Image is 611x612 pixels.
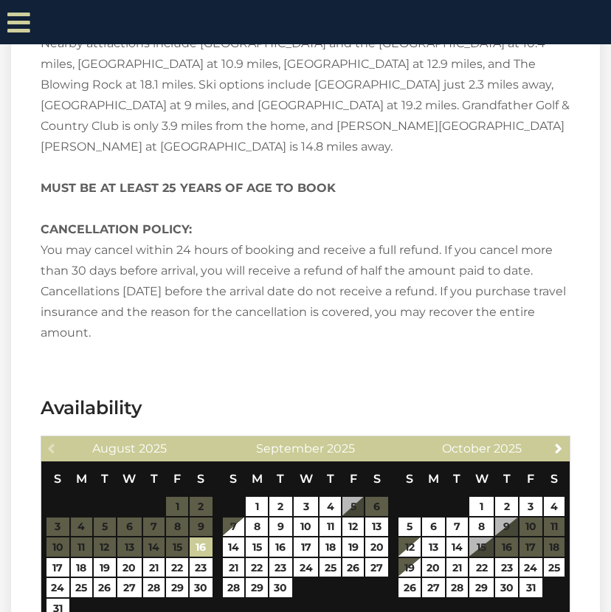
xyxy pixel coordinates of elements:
[342,558,365,577] a: 26
[166,578,187,597] a: 29
[495,497,518,516] a: 2
[269,497,292,516] a: 2
[503,472,511,486] span: Thursday
[446,558,468,577] a: 21
[469,518,494,537] a: 8
[519,558,542,577] a: 24
[398,537,420,557] a: 12
[117,578,142,597] a: 27
[71,558,92,577] a: 18
[143,558,165,577] a: 21
[173,472,181,486] span: Friday
[139,441,167,455] span: 2025
[46,558,69,577] a: 17
[246,578,268,597] a: 29
[190,578,213,597] a: 30
[320,558,340,577] a: 25
[294,497,319,516] a: 3
[442,441,491,455] span: October
[122,472,136,486] span: Wednesday
[469,558,494,577] a: 22
[422,518,445,537] a: 6
[553,442,565,454] span: Next
[94,578,115,597] a: 26
[519,578,542,597] a: 31
[300,472,313,486] span: Wednesday
[41,181,336,236] strong: MUST BE AT LEAST 25 YEARS OF AGE TO BOOK CANCELLATION POLICY:
[294,518,319,537] a: 10
[277,472,284,486] span: Tuesday
[398,578,420,597] a: 26
[246,497,268,516] a: 1
[320,497,340,516] a: 4
[327,441,355,455] span: 2025
[406,472,413,486] span: Sunday
[365,518,388,537] a: 13
[71,578,92,597] a: 25
[519,497,542,516] a: 3
[190,558,213,577] a: 23
[294,537,319,557] a: 17
[342,537,365,557] a: 19
[469,497,494,516] a: 1
[365,558,388,577] a: 27
[320,537,340,557] a: 18
[269,518,292,537] a: 9
[252,472,263,486] span: Monday
[550,472,558,486] span: Saturday
[527,472,534,486] span: Friday
[428,472,439,486] span: Monday
[453,472,460,486] span: Tuesday
[550,439,568,457] a: Next
[475,472,489,486] span: Wednesday
[197,472,204,486] span: Saturday
[229,472,237,486] span: Sunday
[269,578,292,597] a: 30
[269,558,292,577] a: 23
[41,395,570,421] h3: Availability
[151,472,158,486] span: Thursday
[246,518,268,537] a: 8
[46,578,69,597] a: 24
[246,558,268,577] a: 22
[190,537,213,557] a: 16
[350,472,357,486] span: Friday
[494,441,522,455] span: 2025
[495,558,518,577] a: 23
[223,518,245,537] a: 7
[544,558,565,577] a: 25
[544,497,565,516] a: 4
[446,578,468,597] a: 28
[320,518,340,537] a: 11
[76,472,87,486] span: Monday
[446,518,468,537] a: 7
[469,578,494,597] a: 29
[422,578,445,597] a: 27
[223,537,245,557] a: 14
[373,472,381,486] span: Saturday
[422,537,445,557] a: 13
[446,537,468,557] a: 14
[223,558,245,577] a: 21
[495,578,518,597] a: 30
[101,472,108,486] span: Tuesday
[256,441,324,455] span: September
[92,441,136,455] span: August
[422,558,445,577] a: 20
[294,558,319,577] a: 24
[327,472,334,486] span: Thursday
[117,558,142,577] a: 20
[166,558,187,577] a: 22
[269,537,292,557] a: 16
[223,578,245,597] a: 28
[94,558,115,577] a: 19
[365,537,388,557] a: 20
[342,518,365,537] a: 12
[54,472,61,486] span: Sunday
[398,518,420,537] a: 5
[398,558,420,577] a: 19
[246,537,268,557] a: 15
[143,578,165,597] a: 28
